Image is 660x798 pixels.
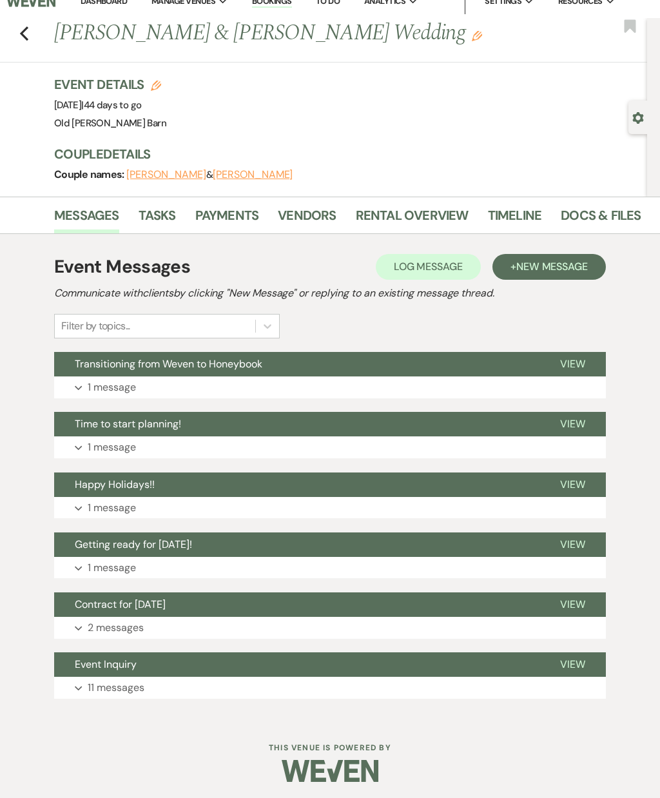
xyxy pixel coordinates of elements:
[54,75,166,93] h3: Event Details
[356,205,469,233] a: Rental Overview
[54,557,606,579] button: 1 message
[539,352,606,376] button: View
[126,170,206,180] button: [PERSON_NAME]
[54,205,119,233] a: Messages
[54,592,539,617] button: Contract for [DATE]
[54,168,126,181] span: Couple names:
[61,318,130,334] div: Filter by topics...
[54,117,166,130] span: Old [PERSON_NAME] Barn
[560,598,585,611] span: View
[213,170,293,180] button: [PERSON_NAME]
[88,679,144,696] p: 11 messages
[54,532,539,557] button: Getting ready for [DATE]!
[54,652,539,677] button: Event Inquiry
[54,376,606,398] button: 1 message
[88,560,136,576] p: 1 message
[560,657,585,671] span: View
[539,532,606,557] button: View
[539,472,606,497] button: View
[539,652,606,677] button: View
[54,497,606,519] button: 1 message
[54,436,606,458] button: 1 message
[560,538,585,551] span: View
[84,99,142,112] span: 44 days to go
[75,657,137,671] span: Event Inquiry
[75,598,166,611] span: Contract for [DATE]
[54,253,190,280] h1: Event Messages
[139,205,176,233] a: Tasks
[539,592,606,617] button: View
[560,357,585,371] span: View
[278,205,336,233] a: Vendors
[75,417,181,431] span: Time to start planning!
[561,205,641,233] a: Docs & Files
[88,619,144,636] p: 2 messages
[54,472,539,497] button: Happy Holidays!!
[560,417,585,431] span: View
[394,260,463,273] span: Log Message
[54,99,141,112] span: [DATE]
[75,357,262,371] span: Transitioning from Weven to Honeybook
[75,478,155,491] span: Happy Holidays!!
[195,205,259,233] a: Payments
[376,254,481,280] button: Log Message
[126,168,293,181] span: &
[88,439,136,456] p: 1 message
[88,500,136,516] p: 1 message
[488,205,542,233] a: Timeline
[282,748,378,793] img: Weven Logo
[81,99,141,112] span: |
[560,478,585,491] span: View
[632,111,644,123] button: Open lead details
[54,677,606,699] button: 11 messages
[492,254,606,280] button: +New Message
[54,412,539,436] button: Time to start planning!
[539,412,606,436] button: View
[54,617,606,639] button: 2 messages
[54,286,606,301] h2: Communicate with clients by clicking "New Message" or replying to an existing message thread.
[516,260,588,273] span: New Message
[75,538,192,551] span: Getting ready for [DATE]!
[88,379,136,396] p: 1 message
[472,30,482,41] button: Edit
[54,145,634,163] h3: Couple Details
[54,352,539,376] button: Transitioning from Weven to Honeybook
[54,18,523,49] h1: [PERSON_NAME] & [PERSON_NAME] Wedding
